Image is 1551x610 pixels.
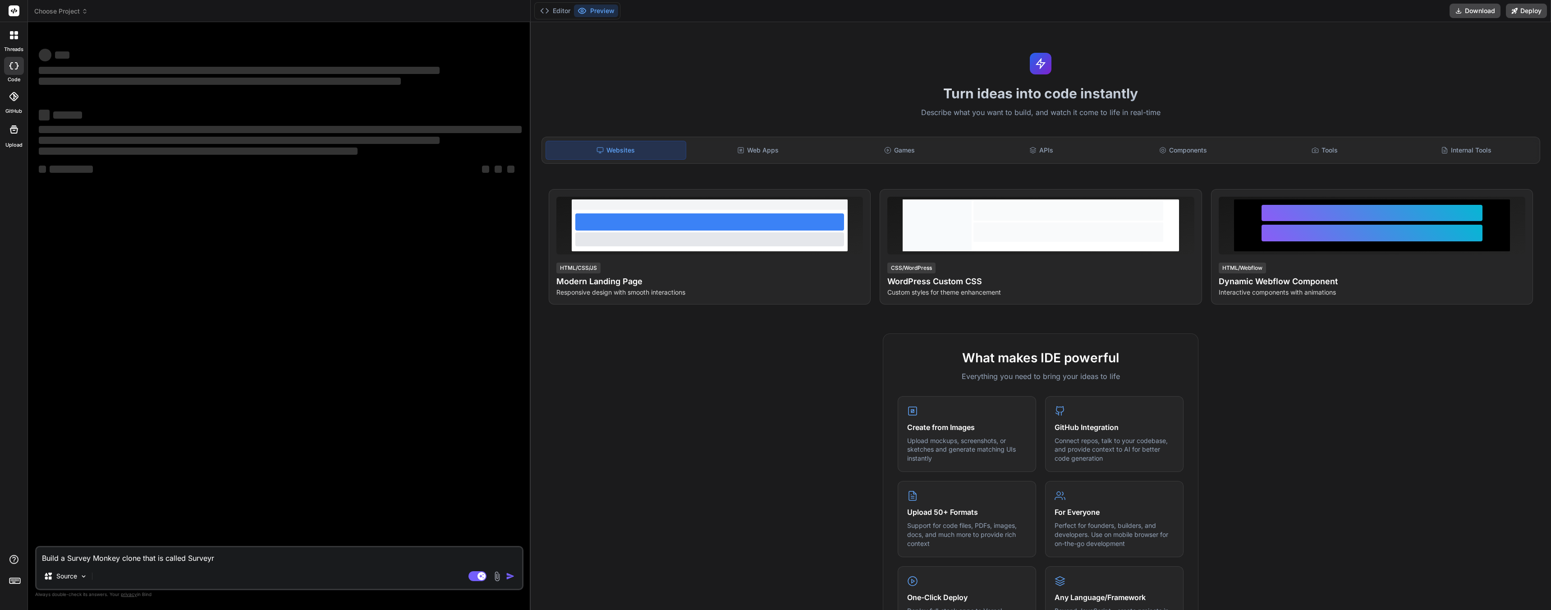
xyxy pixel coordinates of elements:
span: ‌ [39,148,358,155]
h4: Create from Images [907,422,1027,433]
div: APIs [971,141,1111,160]
img: attachment [492,571,502,582]
div: CSS/WordPress [887,263,936,273]
span: ‌ [482,166,489,173]
div: HTML/Webflow [1219,263,1266,273]
button: Editor [537,5,574,17]
p: Source [56,572,77,581]
h1: Turn ideas into code instantly [536,85,1546,102]
span: ‌ [39,49,51,61]
h4: WordPress Custom CSS [887,275,1194,288]
div: Games [830,141,969,160]
h4: GitHub Integration [1055,422,1174,433]
p: Always double-check its answers. Your in Bind [35,590,523,599]
h2: What makes IDE powerful [898,348,1184,367]
label: Upload [5,141,23,149]
span: ‌ [39,137,440,144]
h4: Any Language/Framework [1055,592,1174,603]
p: Responsive design with smooth interactions [556,288,863,297]
span: ‌ [50,166,93,173]
span: ‌ [39,110,50,120]
span: ‌ [53,111,82,119]
h4: Modern Landing Page [556,275,863,288]
div: Tools [1255,141,1395,160]
p: Upload mockups, screenshots, or sketches and generate matching UIs instantly [907,436,1027,463]
p: Connect repos, talk to your codebase, and provide context to AI for better code generation [1055,436,1174,463]
div: Websites [546,141,686,160]
button: Download [1450,4,1501,18]
p: Interactive components with animations [1219,288,1525,297]
img: icon [506,572,515,581]
textarea: Build a Survey Monkey clone that is called Surveyr [37,547,522,564]
div: Web Apps [688,141,828,160]
label: threads [4,46,23,53]
p: Perfect for founders, builders, and developers. Use on mobile browser for on-the-go development [1055,521,1174,548]
h4: Dynamic Webflow Component [1219,275,1525,288]
button: Deploy [1506,4,1547,18]
p: Support for code files, PDFs, images, docs, and much more to provide rich context [907,521,1027,548]
span: privacy [121,592,137,597]
h4: Upload 50+ Formats [907,507,1027,518]
p: Everything you need to bring your ideas to life [898,371,1184,382]
span: ‌ [39,166,46,173]
span: ‌ [55,51,69,59]
div: Internal Tools [1396,141,1536,160]
span: ‌ [39,78,401,85]
p: Custom styles for theme enhancement [887,288,1194,297]
h4: One-Click Deploy [907,592,1027,603]
button: Preview [574,5,618,17]
h4: For Everyone [1055,507,1174,518]
p: Describe what you want to build, and watch it come to life in real-time [536,107,1546,119]
span: ‌ [39,126,522,133]
img: Pick Models [80,573,87,580]
label: GitHub [5,107,22,115]
label: code [8,76,20,83]
div: Components [1113,141,1253,160]
span: ‌ [39,67,440,74]
span: Choose Project [34,7,88,16]
span: ‌ [507,166,514,173]
span: ‌ [495,166,502,173]
div: HTML/CSS/JS [556,263,601,273]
